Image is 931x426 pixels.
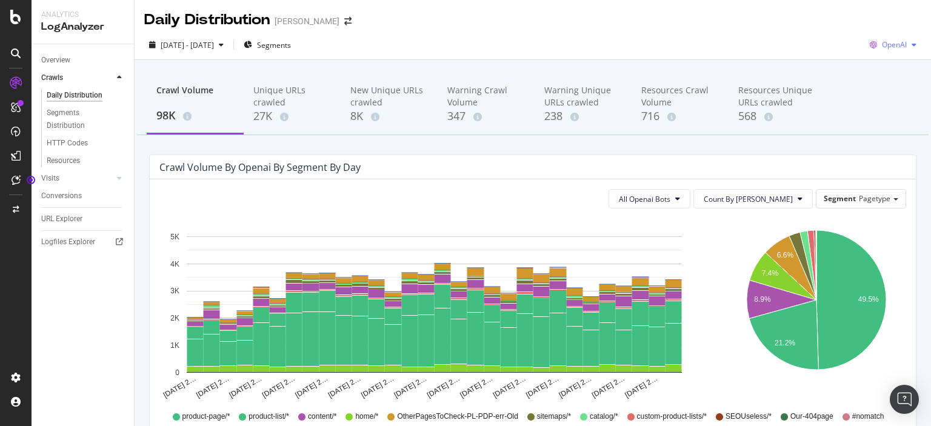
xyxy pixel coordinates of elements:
svg: A chart. [159,218,710,400]
text: 7.4% [762,270,779,278]
text: 5K [170,233,179,241]
span: home/* [355,411,378,422]
div: Segments Distribution [47,107,114,132]
div: 27K [253,108,331,124]
div: Warning Unique URLs crawled [544,84,622,108]
div: Resources Crawl Volume [641,84,719,108]
span: All Openai Bots [619,194,670,204]
a: Daily Distribution [47,89,125,102]
div: Resources [47,155,80,167]
span: catalog/* [590,411,618,422]
div: Logfiles Explorer [41,236,95,248]
div: Conversions [41,190,82,202]
span: Segment [824,193,856,204]
div: Crawls [41,72,63,84]
span: SEOUseless/* [726,411,772,422]
button: Count By [PERSON_NAME] [693,189,813,208]
a: Overview [41,54,125,67]
button: Segments [239,35,296,55]
div: Daily Distribution [144,10,270,30]
text: 2K [170,314,179,322]
div: Daily Distribution [47,89,102,102]
span: Pagetype [859,193,890,204]
div: Open Intercom Messenger [890,385,919,414]
div: arrow-right-arrow-left [344,17,352,25]
span: [DATE] - [DATE] [161,40,214,50]
div: LogAnalyzer [41,20,124,34]
div: 568 [738,108,816,124]
text: 21.2% [775,339,795,347]
div: 238 [544,108,622,124]
span: custom-product-lists/* [637,411,707,422]
span: OpenAI [882,39,907,50]
div: 98K [156,108,234,124]
a: URL Explorer [41,213,125,225]
div: URL Explorer [41,213,82,225]
text: 6.6% [777,251,794,260]
text: 3K [170,287,179,296]
span: Segments [257,40,291,50]
div: Warning Crawl Volume [447,84,525,108]
div: Crawl Volume [156,84,234,107]
span: Our-404page [790,411,833,422]
div: 8K [350,108,428,124]
text: 49.5% [858,295,879,304]
span: product-list/* [249,411,289,422]
span: content/* [308,411,336,422]
div: New Unique URLs crawled [350,84,428,108]
span: #nomatch [852,411,884,422]
div: Unique URLs crawled [253,84,331,108]
span: sitemaps/* [537,411,571,422]
a: Crawls [41,72,113,84]
a: HTTP Codes [47,137,125,150]
span: product-page/* [182,411,230,422]
div: 347 [447,108,525,124]
svg: A chart. [729,218,904,400]
a: Conversions [41,190,125,202]
div: Visits [41,172,59,185]
div: [PERSON_NAME] [275,15,339,27]
a: Logfiles Explorer [41,236,125,248]
text: 0 [175,368,179,377]
text: 1K [170,341,179,350]
div: Tooltip anchor [25,175,36,185]
button: All Openai Bots [609,189,690,208]
button: OpenAI [865,35,921,55]
button: [DATE] - [DATE] [144,35,229,55]
div: Crawl Volume by openai by Segment by Day [159,161,361,173]
a: Segments Distribution [47,107,125,132]
a: Visits [41,172,113,185]
a: Resources [47,155,125,167]
div: Resources Unique URLs crawled [738,84,816,108]
div: HTTP Codes [47,137,88,150]
div: 716 [641,108,719,124]
span: OtherPagesToCheck-PL-PDP-err-Old [397,411,518,422]
div: Analytics [41,10,124,20]
text: 8.9% [754,296,771,304]
text: 4K [170,260,179,268]
div: Overview [41,54,70,67]
span: Count By Day [704,194,793,204]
